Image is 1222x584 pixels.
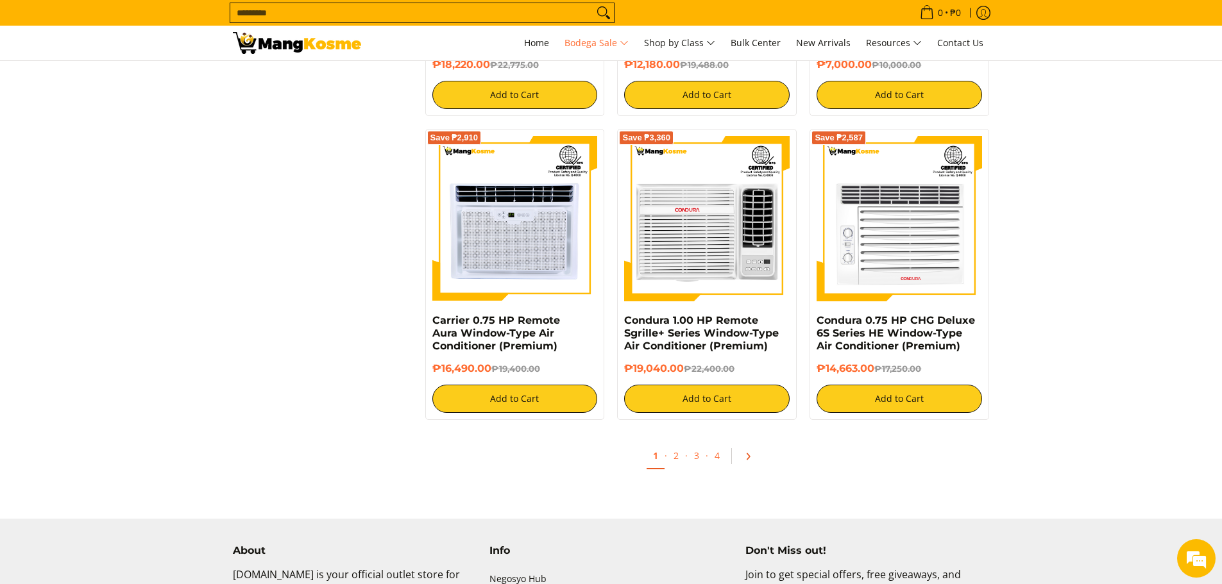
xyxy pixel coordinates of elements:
[518,26,556,60] a: Home
[948,8,963,17] span: ₱0
[564,35,629,51] span: Bodega Sale
[432,314,560,352] a: Carrier 0.75 HP Remote Aura Window-Type Air Conditioner (Premium)
[817,385,982,413] button: Add to Cart
[931,26,990,60] a: Contact Us
[817,81,982,109] button: Add to Cart
[872,60,921,70] del: ₱10,000.00
[647,443,665,469] a: 1
[432,58,598,71] h6: ₱18,220.00
[817,136,982,301] img: Condura 0.75 HP CHG Deluxe 6S Series HE Window-Type Air Conditioner (Premium)
[430,134,479,142] span: Save ₱2,910
[524,37,549,49] span: Home
[593,3,614,22] button: Search
[624,58,790,71] h6: ₱12,180.00
[706,449,708,462] span: ·
[489,544,733,557] h4: Info
[644,35,715,51] span: Shop by Class
[708,443,726,468] a: 4
[731,37,781,49] span: Bulk Center
[815,134,863,142] span: Save ₱2,587
[490,60,539,70] del: ₱22,775.00
[665,449,667,462] span: ·
[684,363,734,374] del: ₱22,400.00
[624,362,790,375] h6: ₱19,040.00
[936,8,945,17] span: 0
[622,134,670,142] span: Save ₱3,360
[638,26,722,60] a: Shop by Class
[860,26,928,60] a: Resources
[233,544,477,557] h4: About
[937,37,983,49] span: Contact Us
[688,443,706,468] a: 3
[745,544,989,557] h4: Don't Miss out!
[817,314,975,352] a: Condura 0.75 HP CHG Deluxe 6S Series HE Window-Type Air Conditioner (Premium)
[624,136,790,301] img: condura-sgrille-series-window-type-remote-aircon-premium-full-view-mang-kosme
[680,60,729,70] del: ₱19,488.00
[432,385,598,413] button: Add to Cart
[6,350,244,395] textarea: Type your message and hit 'Enter'
[817,58,982,71] h6: ₱7,000.00
[624,385,790,413] button: Add to Cart
[74,162,177,291] span: We're online!
[796,37,851,49] span: New Arrivals
[916,6,965,20] span: •
[432,136,598,301] img: Carrier 0.75 HP Remote Aura Window-Type Air Conditioner (Premium)
[866,35,922,51] span: Resources
[724,26,787,60] a: Bulk Center
[432,362,598,375] h6: ₱16,490.00
[817,362,982,375] h6: ₱14,663.00
[624,81,790,109] button: Add to Cart
[67,72,216,88] div: Chat with us now
[491,363,540,374] del: ₱19,400.00
[624,314,779,352] a: Condura 1.00 HP Remote Sgrille+ Series Window-Type Air Conditioner (Premium)
[558,26,635,60] a: Bodega Sale
[432,81,598,109] button: Add to Cart
[874,363,921,374] del: ₱17,250.00
[667,443,685,468] a: 2
[419,439,996,480] ul: Pagination
[374,26,990,60] nav: Main Menu
[685,449,688,462] span: ·
[210,6,241,37] div: Minimize live chat window
[233,32,361,54] img: Bodega Sale l Mang Kosme: Cost-Efficient &amp; Quality Home Appliances
[790,26,857,60] a: New Arrivals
